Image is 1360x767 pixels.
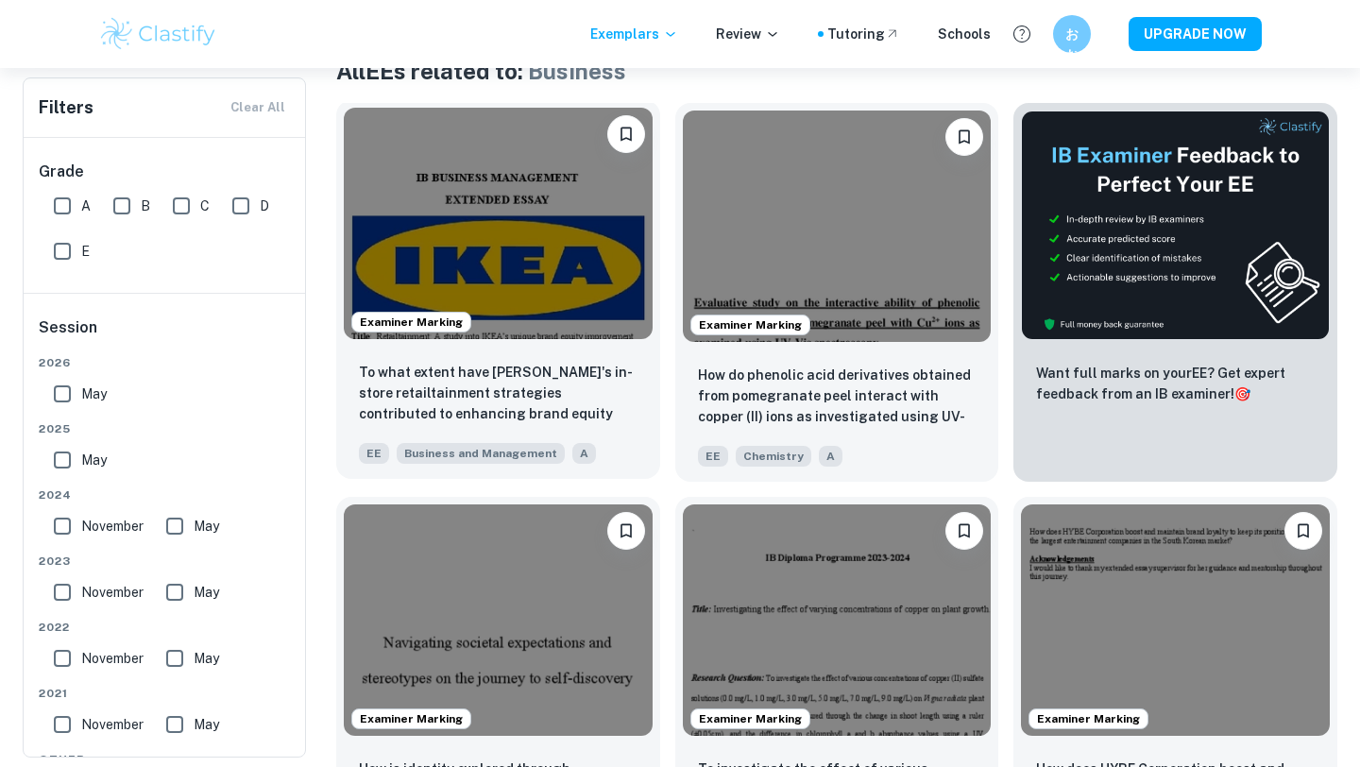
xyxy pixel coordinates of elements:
[698,365,977,429] p: How do phenolic acid derivatives obtained from pomegranate peel interact with copper (II) ions as...
[1013,103,1337,482] a: ThumbnailWant full marks on yourEE? Get expert feedback from an IB examiner!
[1053,15,1091,53] button: おお
[528,58,626,84] span: Business
[39,685,292,702] span: 2021
[81,241,90,262] span: E
[200,196,210,216] span: C
[194,648,219,669] span: May
[1021,111,1330,340] img: Thumbnail
[81,196,91,216] span: A
[397,443,565,464] span: Business and Management
[359,443,389,464] span: EE
[352,314,470,331] span: Examiner Marking
[1021,504,1330,736] img: Business and Management EE example thumbnail: How does HYBE Corporation boost and main
[141,196,150,216] span: B
[572,443,596,464] span: A
[39,420,292,437] span: 2025
[691,316,809,333] span: Examiner Marking
[194,516,219,537] span: May
[945,118,983,156] button: Bookmark
[819,446,842,467] span: A
[81,714,144,735] span: November
[81,582,144,603] span: November
[39,486,292,503] span: 2024
[81,383,107,404] span: May
[945,512,983,550] button: Bookmark
[352,710,470,727] span: Examiner Marking
[81,450,107,470] span: May
[675,103,999,482] a: Examiner MarkingBookmarkHow do phenolic acid derivatives obtained from pomegranate peel interact ...
[344,504,653,736] img: English A (Lang & Lit) EE example thumbnail: How is identity explored through Deming
[683,504,992,736] img: Biology EE example thumbnail: To investigate the effect of various con
[1029,710,1147,727] span: Examiner Marking
[1006,18,1038,50] button: Help and Feedback
[1129,17,1262,51] button: UPGRADE NOW
[359,362,637,426] p: To what extent have IKEA's in-store retailtainment strategies contributed to enhancing brand equi...
[260,196,269,216] span: D
[336,103,660,482] a: Examiner MarkingBookmarkTo what extent have IKEA's in-store retailtainment strategies contributed...
[39,161,292,183] h6: Grade
[194,582,219,603] span: May
[1036,363,1315,404] p: Want full marks on your EE ? Get expert feedback from an IB examiner!
[98,15,218,53] img: Clastify logo
[683,111,992,342] img: Chemistry EE example thumbnail: How do phenolic acid derivatives obtaine
[736,446,811,467] span: Chemistry
[336,54,1337,88] h1: All EEs related to:
[39,94,93,121] h6: Filters
[39,354,292,371] span: 2026
[827,24,900,44] a: Tutoring
[607,512,645,550] button: Bookmark
[691,710,809,727] span: Examiner Marking
[1284,512,1322,550] button: Bookmark
[716,24,780,44] p: Review
[1062,24,1083,44] h6: おお
[39,316,292,354] h6: Session
[39,553,292,570] span: 2023
[938,24,991,44] a: Schools
[590,24,678,44] p: Exemplars
[1234,386,1250,401] span: 🎯
[81,648,144,669] span: November
[39,619,292,636] span: 2022
[698,446,728,467] span: EE
[344,108,653,339] img: Business and Management EE example thumbnail: To what extent have IKEA's in-store reta
[607,115,645,153] button: Bookmark
[194,714,219,735] span: May
[81,516,144,537] span: November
